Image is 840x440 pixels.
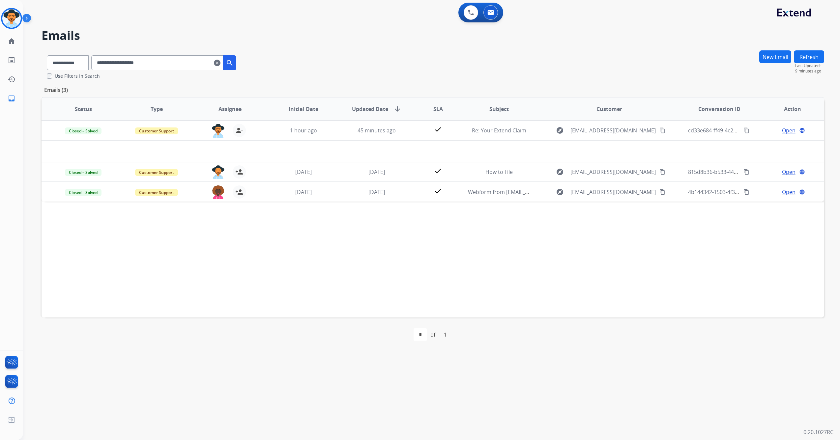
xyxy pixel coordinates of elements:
mat-icon: check [434,167,442,175]
span: Subject [489,105,509,113]
span: Customer Support [135,169,178,176]
mat-icon: explore [556,126,564,134]
span: Webform from [EMAIL_ADDRESS][DOMAIN_NAME] on [DATE] [468,188,617,196]
mat-icon: explore [556,188,564,196]
span: Assignee [218,105,242,113]
mat-icon: check [434,187,442,195]
span: Customer Support [135,189,178,196]
mat-icon: language [799,189,805,195]
span: cd33e684-ff49-4c2c-8866-9d1ff0666578 [688,127,785,134]
span: Open [782,188,796,196]
span: Updated Date [352,105,388,113]
span: Closed – Solved [65,169,101,176]
span: How to File [485,168,513,176]
span: [DATE] [368,188,385,196]
mat-icon: clear [214,59,220,67]
span: Customer Support [135,127,178,134]
span: [DATE] [368,168,385,176]
mat-icon: content_copy [743,189,749,195]
span: 45 minutes ago [358,127,396,134]
span: [EMAIL_ADDRESS][DOMAIN_NAME] [570,168,656,176]
img: avatar [2,9,21,28]
span: [EMAIL_ADDRESS][DOMAIN_NAME] [570,126,656,134]
span: Conversation ID [698,105,740,113]
mat-icon: person_add [235,168,243,176]
span: [DATE] [295,188,312,196]
mat-icon: content_copy [659,127,665,133]
div: of [430,331,435,339]
button: Refresh [794,50,824,63]
mat-icon: content_copy [659,189,665,195]
span: [DATE] [295,168,312,176]
mat-icon: content_copy [743,127,749,133]
img: agent-avatar [212,124,225,138]
span: Customer [596,105,622,113]
mat-icon: arrow_downward [393,105,401,113]
mat-icon: explore [556,168,564,176]
p: 0.20.1027RC [803,428,833,436]
mat-icon: search [226,59,234,67]
mat-icon: content_copy [743,169,749,175]
span: SLA [433,105,443,113]
span: Closed – Solved [65,189,101,196]
img: agent-avatar [212,165,225,179]
span: 815d8b36-b533-44e9-bf26-a307a2b4e59d [688,168,790,176]
mat-icon: list_alt [8,56,15,64]
mat-icon: language [799,127,805,133]
span: Closed – Solved [65,127,101,134]
span: 4b144342-1503-4f3d-97c9-736cb3338501 [688,188,789,196]
span: Initial Date [289,105,318,113]
h2: Emails [42,29,824,42]
span: [EMAIL_ADDRESS][DOMAIN_NAME] [570,188,656,196]
span: Status [75,105,92,113]
button: New Email [759,50,791,63]
th: Action [751,97,824,121]
img: agent-avatar [212,185,225,199]
span: Open [782,126,796,134]
mat-icon: language [799,169,805,175]
span: Type [151,105,163,113]
mat-icon: content_copy [659,169,665,175]
mat-icon: check [434,125,442,133]
span: Last Updated: [795,63,824,69]
label: Use Filters In Search [55,73,100,79]
span: 9 minutes ago [795,69,824,74]
mat-icon: home [8,37,15,45]
mat-icon: person_remove [235,126,243,134]
mat-icon: person_add [235,188,243,196]
div: 1 [439,328,452,341]
span: Open [782,168,796,176]
p: Emails (3) [42,86,71,94]
span: 1 hour ago [290,127,317,134]
span: Re: Your Extend Claim [472,127,526,134]
mat-icon: history [8,75,15,83]
mat-icon: inbox [8,95,15,102]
